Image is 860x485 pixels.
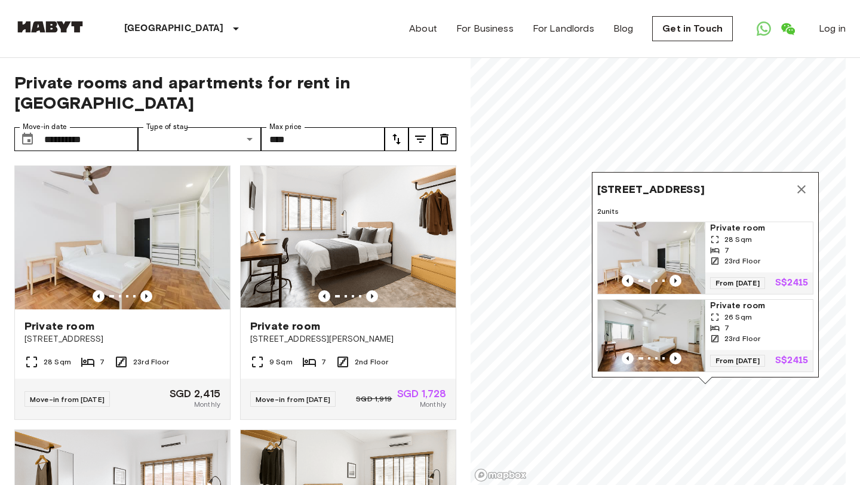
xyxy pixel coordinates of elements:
span: SGD 1,728 [397,388,446,399]
span: 7 [724,323,729,333]
span: SGD 2,415 [170,388,220,399]
button: tune [385,127,408,151]
p: S$2415 [775,356,808,366]
div: Map marker [592,172,819,384]
span: 7 [321,357,326,367]
span: From [DATE] [710,277,765,289]
label: Type of stay [146,122,188,132]
img: Marketing picture of unit SG-01-108-001-002 [598,300,705,372]
img: Marketing picture of unit SG-01-108-001-003 [15,166,230,309]
a: Marketing picture of unit SG-01-108-001-003Previous imagePrevious imagePrivate room[STREET_ADDRES... [14,165,231,420]
span: 7 [724,245,729,256]
span: From [DATE] [710,355,765,367]
span: 7 [100,357,105,367]
span: Private room [24,319,94,333]
button: Previous image [669,275,681,287]
span: [STREET_ADDRESS] [24,333,220,345]
p: [GEOGRAPHIC_DATA] [124,22,224,36]
img: Habyt [14,21,86,33]
img: Marketing picture of unit SG-01-078-001-02 [241,166,456,309]
button: tune [432,127,456,151]
a: Get in Touch [652,16,733,41]
a: Mapbox logo [474,468,527,482]
a: Marketing picture of unit SG-01-108-001-002Previous imagePrevious imagePrivate room26 Sqm723rd Fl... [597,299,813,372]
span: SGD 1,919 [356,394,392,404]
button: Previous image [93,290,105,302]
span: Private room [710,222,808,234]
button: tune [408,127,432,151]
a: About [409,22,437,36]
a: Marketing picture of unit SG-01-078-001-02Previous imagePrevious imagePrivate room[STREET_ADDRESS... [240,165,456,420]
img: Marketing picture of unit SG-01-108-001-003 [598,222,705,294]
button: Previous image [366,290,378,302]
span: 9 Sqm [269,357,293,367]
button: Previous image [622,275,634,287]
span: 23rd Floor [133,357,170,367]
button: Previous image [669,352,681,364]
p: S$2415 [775,278,808,288]
span: 2nd Floor [355,357,388,367]
span: Private room [710,300,808,312]
a: Blog [613,22,634,36]
span: 28 Sqm [724,234,752,245]
span: Monthly [194,399,220,410]
button: Previous image [140,290,152,302]
span: [STREET_ADDRESS] [597,182,705,197]
button: Previous image [622,352,634,364]
button: Previous image [318,290,330,302]
span: 26 Sqm [724,312,752,323]
span: 23rd Floor [724,333,761,344]
span: Monthly [420,399,446,410]
span: 28 Sqm [44,357,71,367]
span: Private room [250,319,320,333]
span: [STREET_ADDRESS][PERSON_NAME] [250,333,446,345]
span: Private rooms and apartments for rent in [GEOGRAPHIC_DATA] [14,72,456,113]
label: Max price [269,122,302,132]
span: 23rd Floor [724,256,761,266]
a: Marketing picture of unit SG-01-108-001-003Previous imagePrevious imagePrivate room28 Sqm723rd Fl... [597,222,813,294]
a: For Landlords [533,22,594,36]
a: For Business [456,22,514,36]
a: Open WeChat [776,17,800,41]
span: 2 units [597,206,813,217]
span: Move-in from [DATE] [256,395,330,404]
button: Choose date, selected date is 3 Nov 2025 [16,127,39,151]
a: Open WhatsApp [752,17,776,41]
label: Move-in date [23,122,67,132]
a: Log in [819,22,846,36]
span: Move-in from [DATE] [30,395,105,404]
